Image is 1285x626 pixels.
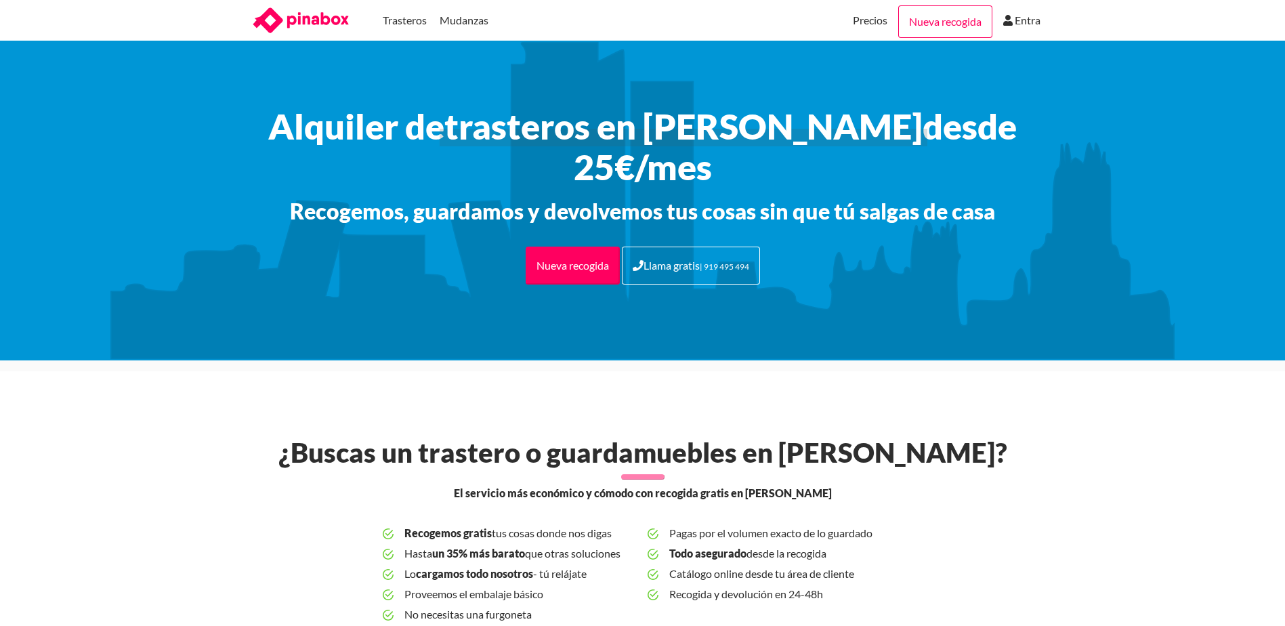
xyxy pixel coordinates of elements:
[404,543,637,564] span: Hasta que otras soluciones
[700,262,749,272] small: | 919 495 494
[404,523,637,543] span: tus cosas donde nos digas
[432,547,525,560] b: un 35% más barato
[242,436,1044,469] h2: ¿Buscas un trastero o guardamuebles en [PERSON_NAME]?
[669,523,902,543] span: Pagas por el volumen exacto de lo guardado
[236,106,1049,187] h1: Alquiler de desde 25€/mes
[669,564,902,584] span: Catálogo online desde tu área de cliente
[526,247,620,285] a: Nueva recogida
[898,5,992,38] a: Nueva recogida
[416,567,533,580] b: cargamos todo nosotros
[404,526,492,539] b: Recogemos gratis
[622,247,760,285] a: Llama gratis| 919 495 494
[404,604,637,625] span: No necesitas una furgoneta
[669,584,902,604] span: Recogida y devolución en 24-48h
[669,547,746,560] b: Todo asegurado
[454,485,832,501] span: El servicio más económico y cómodo con recogida gratis en [PERSON_NAME]
[236,198,1049,225] h3: Recogemos, guardamos y devolvemos tus cosas sin que tú salgas de casa
[404,584,637,604] span: Proveemos el embalaje básico
[669,543,902,564] span: desde la recogida
[404,564,637,584] span: Lo - tú relájate
[444,106,923,146] span: trasteros en [PERSON_NAME]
